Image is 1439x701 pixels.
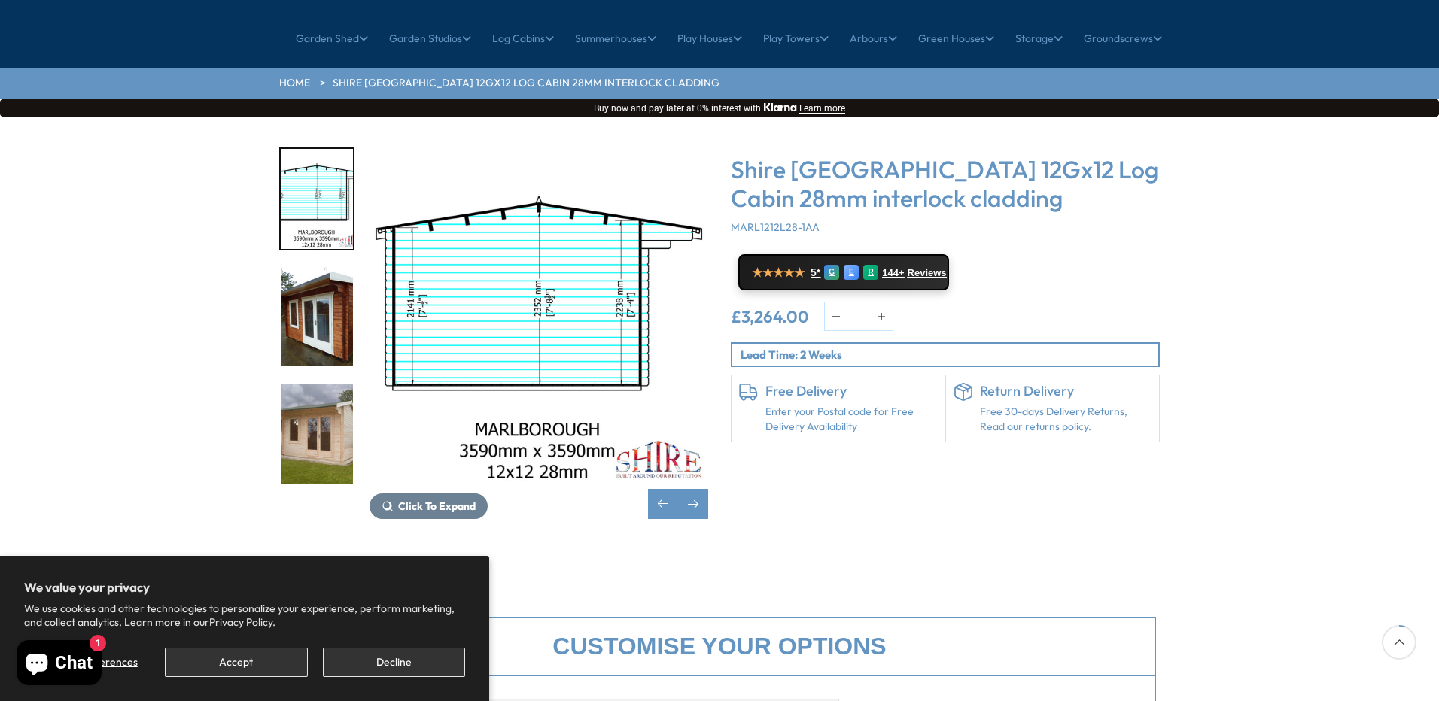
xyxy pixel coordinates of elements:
a: HOME [279,76,310,91]
h2: We value your privacy [24,580,465,595]
a: Arbours [850,20,897,57]
p: Lead Time: 2 Weeks [741,347,1158,363]
div: 4 / 18 [279,147,354,250]
div: Previous slide [648,489,678,519]
a: Storage [1015,20,1063,57]
p: We use cookies and other technologies to personalize your experience, perform marketing, and coll... [24,602,465,629]
h6: Free Delivery [765,383,938,399]
span: 144+ [882,267,904,279]
h6: Return Delivery [980,383,1152,399]
p: Free 30-days Delivery Returns, Read our returns policy. [980,405,1152,434]
a: ★★★★★ 5* G E R 144+ Reviews [738,254,949,290]
a: Shire [GEOGRAPHIC_DATA] 12Gx12 Log Cabin 28mm interlock cladding [333,76,719,91]
a: Summerhouses [575,20,656,57]
h3: Shire [GEOGRAPHIC_DATA] 12Gx12 Log Cabin 28mm interlock cladding [731,155,1160,213]
a: Log Cabins [492,20,554,57]
a: Garden Shed [296,20,368,57]
a: Play Houses [677,20,742,57]
button: Accept [165,648,307,677]
span: Click To Expand [398,499,476,513]
img: 12x12MarlboroughINTERNALSMMFT28mmTEMP_b500e6bf-b96f-4bf6-bd0c-ce66061d0bad_200x200.jpg [281,149,353,249]
ins: £3,264.00 [731,308,809,325]
div: G [824,265,839,280]
button: Decline [323,648,465,677]
a: Play Towers [763,20,829,57]
div: Next slide [678,489,708,519]
inbox-online-store-chat: Shopify online store chat [12,640,106,689]
div: 6 / 18 [279,383,354,486]
a: Green Houses [918,20,994,57]
span: Reviews [908,267,947,279]
div: 4 / 18 [370,147,708,519]
span: MARL1212L28-1AA [731,220,820,234]
a: Enter your Postal code for Free Delivery Availability [765,405,938,434]
div: E [844,265,859,280]
button: Click To Expand [370,493,488,519]
a: Groundscrews [1084,20,1162,57]
div: R [863,265,878,280]
a: Garden Studios [389,20,471,57]
a: Privacy Policy. [209,615,275,629]
div: 5 / 18 [279,266,354,369]
img: Shire Marlborough 12Gx12 Log Cabin 28mm interlock cladding - Best Shed [370,147,708,486]
img: Marlborough1_4_-Recovered_18336190-6dc7-4baa-9a4f-86e05c165265_200x200.jpg [281,384,353,484]
span: ★★★★★ [752,266,805,280]
img: Marlborough_10_1e98dceb-b9ae-4974-b486-e44e24d09539_200x200.jpg [281,267,353,367]
div: Customise your options [283,617,1156,676]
